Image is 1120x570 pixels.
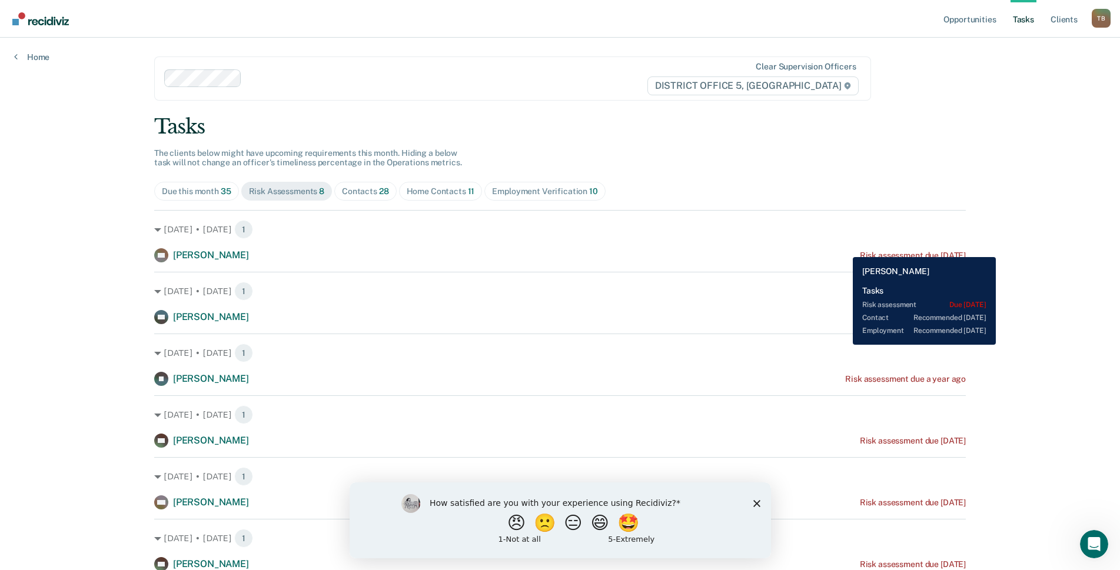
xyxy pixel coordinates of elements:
[756,62,856,72] div: Clear supervision officers
[154,282,966,301] div: [DATE] • [DATE] 1
[154,529,966,548] div: [DATE] • [DATE] 1
[154,467,966,486] div: [DATE] • [DATE] 1
[154,344,966,362] div: [DATE] • [DATE] 1
[860,436,966,446] div: Risk assessment due [DATE]
[589,186,598,196] span: 10
[1092,9,1111,28] button: Profile dropdown button
[249,186,325,196] div: Risk Assessments
[173,435,249,446] span: [PERSON_NAME]
[162,186,231,196] div: Due this month
[173,249,249,261] span: [PERSON_NAME]
[234,529,253,548] span: 1
[14,52,49,62] a: Home
[12,12,69,25] img: Recidiviz
[221,186,231,196] span: 35
[154,148,462,168] span: The clients below might have upcoming requirements this month. Hiding a below task will not chang...
[319,186,324,196] span: 8
[860,312,966,322] div: Risk assessment due [DATE]
[407,186,475,196] div: Home Contacts
[492,186,597,196] div: Employment Verification
[342,186,389,196] div: Contacts
[860,498,966,508] div: Risk assessment due [DATE]
[173,311,249,322] span: [PERSON_NAME]
[860,251,966,261] div: Risk assessment due [DATE]
[234,467,253,486] span: 1
[234,220,253,239] span: 1
[154,220,966,239] div: [DATE] • [DATE] 1
[154,115,966,139] div: Tasks
[1080,530,1108,558] iframe: Intercom live chat
[350,482,771,558] iframe: Survey by Kim from Recidiviz
[234,282,253,301] span: 1
[1092,9,1111,28] div: T B
[173,373,249,384] span: [PERSON_NAME]
[154,405,966,424] div: [DATE] • [DATE] 1
[234,405,253,424] span: 1
[845,374,966,384] div: Risk assessment due a year ago
[173,558,249,569] span: [PERSON_NAME]
[234,344,253,362] span: 1
[173,496,249,508] span: [PERSON_NAME]
[647,76,859,95] span: DISTRICT OFFICE 5, [GEOGRAPHIC_DATA]
[468,186,475,196] span: 11
[860,559,966,569] div: Risk assessment due [DATE]
[379,186,389,196] span: 28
